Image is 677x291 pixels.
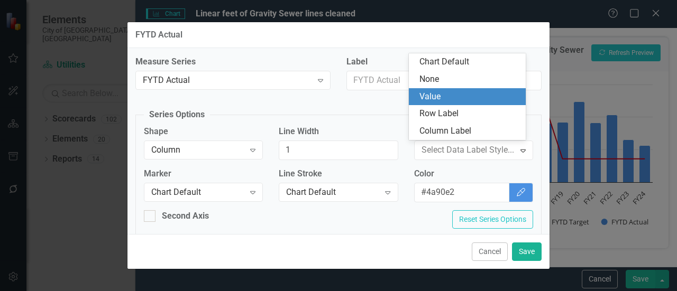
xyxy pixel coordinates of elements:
div: Chart Default [419,56,519,68]
label: Shape [144,126,263,138]
div: Row Label [419,108,519,120]
button: Cancel [472,242,508,261]
label: Line Width [279,126,398,138]
button: Save [512,242,542,261]
label: Marker [144,168,263,180]
label: Label [346,56,542,68]
div: Chart Default [286,186,379,199]
div: None [419,73,519,86]
label: Measure Series [135,56,331,68]
div: Chart Default [151,186,244,199]
div: FYTD Actual [135,30,182,40]
div: Second Axis [162,210,209,222]
div: Value [419,91,519,103]
legend: Series Options [144,109,210,121]
div: Column Label [419,125,519,137]
input: FYTD Actual [346,71,542,90]
button: Reset Series Options [452,210,533,229]
div: Column [151,144,244,156]
div: FYTD Actual [143,74,312,86]
input: Chart Default [279,140,398,160]
label: Line Stroke [279,168,398,180]
label: Color [414,168,533,180]
input: Chart Default [414,183,510,202]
